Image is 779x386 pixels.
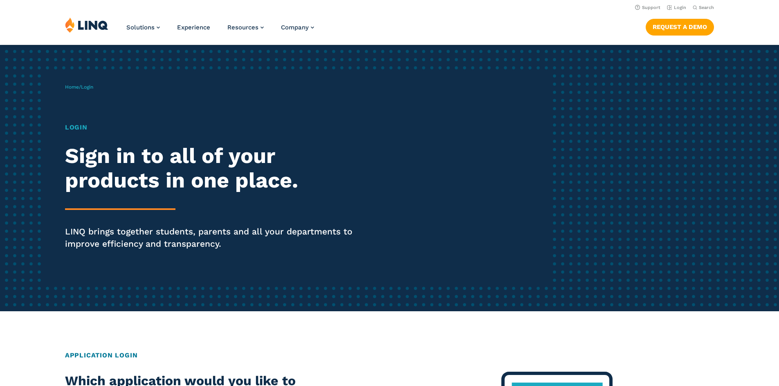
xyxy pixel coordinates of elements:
span: / [65,84,93,90]
a: Support [635,5,660,10]
span: Solutions [126,24,155,31]
nav: Primary Navigation [126,17,314,44]
h2: Application Login [65,350,714,360]
span: Resources [227,24,258,31]
button: Open Search Bar [693,4,714,11]
a: Request a Demo [646,19,714,35]
span: Search [699,5,714,10]
p: LINQ brings together students, parents and all your departments to improve efficiency and transpa... [65,225,365,250]
h2: Sign in to all of your products in one place. [65,144,365,193]
h1: Login [65,123,365,132]
span: Login [81,84,93,90]
a: Login [667,5,686,10]
nav: Button Navigation [646,17,714,35]
a: Resources [227,24,264,31]
a: Solutions [126,24,160,31]
span: Company [281,24,309,31]
a: Experience [177,24,210,31]
a: Home [65,84,79,90]
img: LINQ | K‑12 Software [65,17,108,33]
a: Company [281,24,314,31]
